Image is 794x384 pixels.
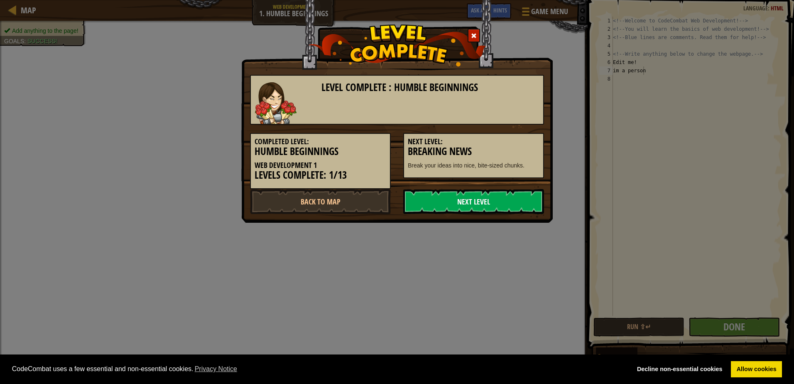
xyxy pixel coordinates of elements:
[255,138,386,146] h5: Completed Level:
[12,363,625,375] span: CodeCombat uses a few essential and non-essential cookies.
[194,363,239,375] a: learn more about cookies
[308,25,486,66] img: level_complete.png
[403,189,544,214] a: Next Level
[408,138,539,146] h5: Next Level:
[731,361,782,378] a: allow cookies
[321,82,539,93] h3: Level Complete : Humble Beginnings
[408,161,539,170] p: Break your ideas into nice, bite-sized chunks.
[631,361,728,378] a: deny cookies
[250,189,391,214] a: Back to Map
[408,146,539,157] h3: Breaking News
[255,82,297,124] img: guardian.png
[255,161,386,170] h5: Web Development 1
[255,146,386,157] h3: Humble Beginnings
[255,170,386,181] h3: Levels Complete: 1/13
